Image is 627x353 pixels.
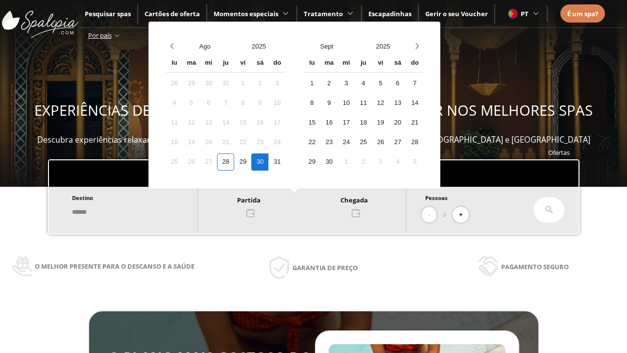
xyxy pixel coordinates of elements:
a: Escapadinhas [368,9,411,18]
div: 28 [166,75,183,92]
div: 6 [389,75,406,92]
div: 3 [338,75,355,92]
div: Calendar wrapper [303,55,423,171]
div: 22 [303,134,320,151]
div: 11 [355,95,372,112]
a: Pesquisar spas [85,9,131,18]
div: 1 [338,153,355,171]
span: 0 [443,209,446,220]
div: 30 [200,75,217,92]
div: 20 [200,134,217,151]
a: Ofertas [548,148,570,157]
span: Por país [88,31,112,40]
div: 24 [338,134,355,151]
button: Open years overlay [355,38,411,55]
div: 20 [389,114,406,131]
div: 6 [200,95,217,112]
div: 13 [389,95,406,112]
div: Calendar wrapper [166,55,286,171]
div: 19 [372,114,389,131]
div: 16 [320,114,338,131]
div: 21 [217,134,234,151]
div: 25 [166,153,183,171]
div: mi [338,55,355,72]
div: 26 [183,153,200,171]
div: Calendar days [303,75,423,171]
div: do [268,55,286,72]
a: É um spa? [567,8,598,19]
div: 3 [268,75,286,92]
div: vi [372,55,389,72]
div: 31 [217,75,234,92]
div: 4 [389,153,406,171]
div: 21 [406,114,423,131]
div: 8 [234,95,251,112]
span: Pagamento seguro [501,261,569,272]
div: 19 [183,134,200,151]
div: 11 [166,114,183,131]
div: 13 [200,114,217,131]
div: mi [200,55,217,72]
button: Open years overlay [232,38,286,55]
div: 2 [355,153,372,171]
div: lu [303,55,320,72]
span: Pessoas [425,194,448,202]
div: 3 [372,153,389,171]
div: 14 [406,95,423,112]
div: 5 [183,95,200,112]
div: 7 [217,95,234,112]
div: 23 [251,134,268,151]
span: EXPERIÊNCIAS DE BEM-ESTAR PARA OFERECER E APROVEITAR NOS MELHORES SPAS [34,101,593,120]
div: ju [217,55,234,72]
div: 18 [166,134,183,151]
span: Destino [72,194,93,202]
div: 7 [406,75,423,92]
div: do [406,55,423,72]
div: 29 [234,153,251,171]
div: 26 [372,134,389,151]
div: 16 [251,114,268,131]
div: 30 [251,153,268,171]
div: 9 [251,95,268,112]
div: 10 [268,95,286,112]
span: É um spa? [567,9,598,18]
div: 29 [183,75,200,92]
img: ImgLogoSpalopia.BvClDcEz.svg [2,1,78,38]
div: sá [389,55,406,72]
button: Open months overlay [178,38,232,55]
div: Calendar days [166,75,286,171]
button: + [453,207,469,223]
span: Gerir o seu Voucher [425,9,488,18]
div: 27 [200,153,217,171]
div: 5 [406,153,423,171]
div: 8 [303,95,320,112]
div: 28 [217,153,234,171]
div: 1 [303,75,320,92]
div: 15 [303,114,320,131]
div: 18 [355,114,372,131]
div: lu [166,55,183,72]
div: 17 [338,114,355,131]
div: 9 [320,95,338,112]
div: ju [355,55,372,72]
div: 10 [338,95,355,112]
span: Garantia de preço [292,262,358,273]
div: 17 [268,114,286,131]
div: ma [320,55,338,72]
div: 23 [320,134,338,151]
div: 27 [389,134,406,151]
div: vi [234,55,251,72]
div: 1 [234,75,251,92]
div: 25 [355,134,372,151]
button: Previous month [166,38,178,55]
div: ma [183,55,200,72]
span: Descubra experiências relaxantes, desfrute e ofereça momentos de bem-estar em mais de 400 spas em... [37,134,590,145]
a: Cartões de oferta [145,9,200,18]
button: - [422,207,436,223]
span: O melhor presente para o descanso e a saúde [35,261,194,272]
div: 30 [320,153,338,171]
div: 12 [372,95,389,112]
